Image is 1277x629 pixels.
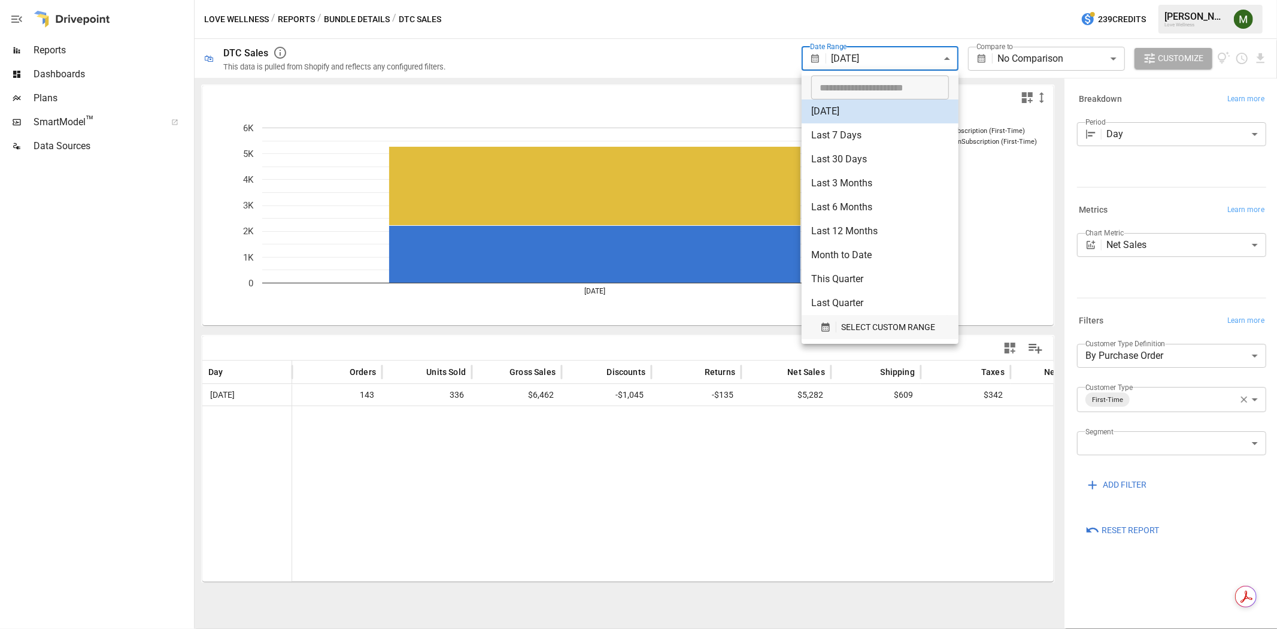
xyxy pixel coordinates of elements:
[811,315,949,339] button: SELECT CUSTOM RANGE
[802,171,958,195] li: Last 3 Months
[802,123,958,147] li: Last 7 Days
[802,291,958,315] li: Last Quarter
[802,219,958,243] li: Last 12 Months
[841,320,935,335] span: SELECT CUSTOM RANGE
[802,195,958,219] li: Last 6 Months
[802,147,958,171] li: Last 30 Days
[802,243,958,267] li: Month to Date
[802,99,958,123] li: [DATE]
[802,267,958,291] li: This Quarter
